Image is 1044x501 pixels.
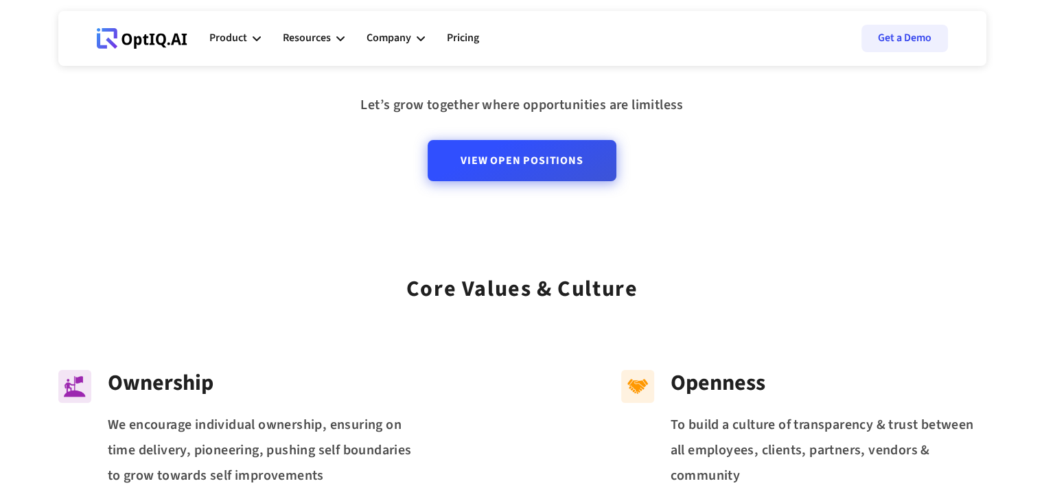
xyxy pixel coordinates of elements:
[108,412,424,488] div: We encourage individual ownership, ensuring on time delivery, pioneering, pushing self boundaries...
[283,29,331,47] div: Resources
[209,18,261,59] div: Product
[97,18,187,59] a: Webflow Homepage
[108,370,424,396] div: Ownership
[283,18,345,59] div: Resources
[447,18,479,59] a: Pricing
[406,258,638,307] div: Core values & Culture
[367,18,425,59] div: Company
[671,370,986,396] div: Openness
[861,25,948,52] a: Get a Demo
[367,29,411,47] div: Company
[360,93,683,118] div: Let’s grow together where opportunities are limitless
[428,140,616,181] a: View Open Positions
[209,29,247,47] div: Product
[400,28,644,76] div: Join Our Team
[671,412,986,488] div: To build a culture of transparency & trust between all employees, clients, partners, vendors & co...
